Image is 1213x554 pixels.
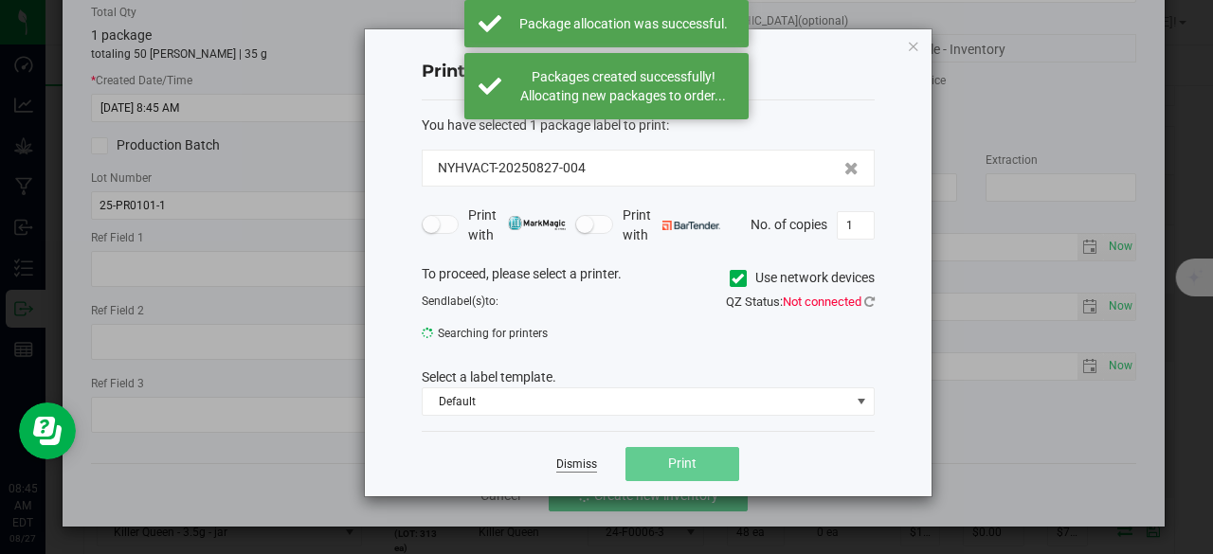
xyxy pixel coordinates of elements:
[438,158,586,178] span: NYHVACT-20250827-004
[508,216,566,230] img: mark_magic_cybra.png
[422,117,666,133] span: You have selected 1 package label to print
[751,216,827,231] span: No. of copies
[423,388,850,415] span: Default
[447,295,485,308] span: label(s)
[19,402,76,459] iframe: Resource center
[422,116,875,135] div: :
[730,268,875,288] label: Use network devices
[662,221,720,230] img: bartender.png
[422,295,498,308] span: Send to:
[422,60,875,84] h4: Print package label
[625,447,739,481] button: Print
[407,367,889,387] div: Select a label template.
[556,456,597,473] a: Dismiss
[468,206,566,245] span: Print with
[623,206,720,245] span: Print with
[422,319,634,348] span: Searching for printers
[512,14,734,33] div: Package allocation was successful.
[512,67,734,105] div: Packages created successfully! Allocating new packages to order...
[407,264,889,293] div: To proceed, please select a printer.
[668,456,697,471] span: Print
[726,295,875,309] span: QZ Status:
[783,295,861,309] span: Not connected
